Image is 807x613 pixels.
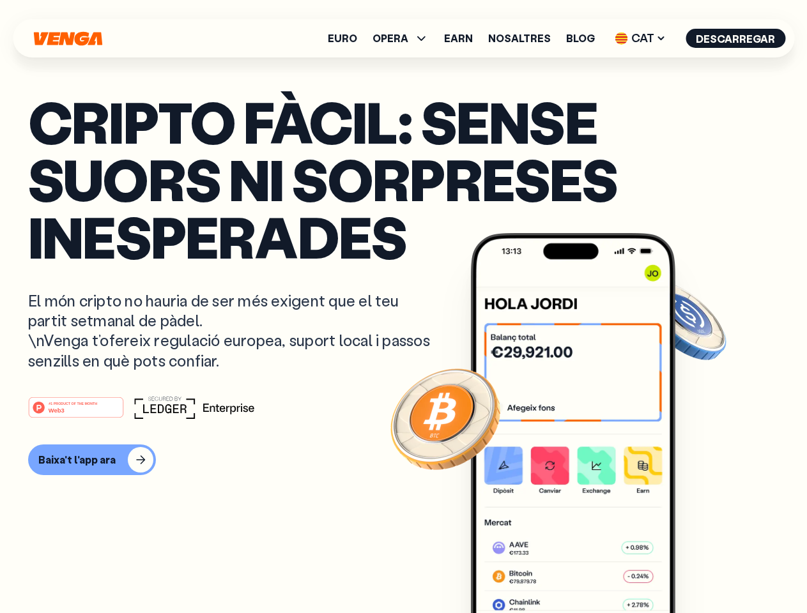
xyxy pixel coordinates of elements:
[388,361,503,476] img: Bitcoin
[686,29,785,48] button: Descarregar
[373,33,408,43] span: OPERA
[49,402,97,405] tspan: #1 PRODUCT OF THE MONTH
[28,93,635,265] p: Cripto fàcil: sense suors ni sorpreses inesperades
[28,444,779,475] a: Baixa't l'app ara
[328,33,357,43] a: Euro
[373,31,429,46] span: OPERA
[38,453,116,466] div: Baixa't l'app ara
[615,32,627,45] img: flag-cat
[637,275,729,367] img: USDC coin
[610,28,670,49] span: CAT
[49,407,65,414] tspan: Web3
[28,404,124,421] a: #1 PRODUCT OF THE MONTHWeb3
[28,444,156,475] button: Baixa't l'app ara
[566,33,595,43] a: Blog
[32,31,104,46] svg: Inici
[444,33,473,43] a: Earn
[488,33,551,43] a: Nosaltres
[28,291,432,370] p: El món cripto no hauria de ser més exigent que el teu partit setmanal de pàdel. \nVenga t’ofereix...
